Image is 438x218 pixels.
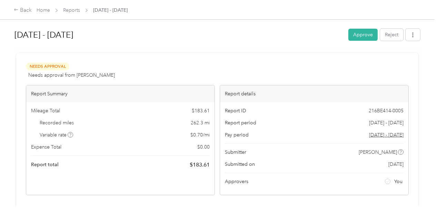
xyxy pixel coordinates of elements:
span: Submitted on [225,161,255,168]
span: 216BE414-0005 [369,107,404,114]
span: Needs Approval [26,63,69,70]
span: Needs approval from [PERSON_NAME] [28,72,115,79]
h1: Sep 1 - 30, 2025 [14,27,344,43]
span: $ 183.61 [190,161,210,169]
span: [DATE] [388,161,404,168]
span: $ 183.61 [192,107,210,114]
div: Report details [220,85,408,102]
span: Report total [31,161,59,168]
span: Report ID [225,107,246,114]
span: Report period [225,119,256,126]
span: Go to pay period [369,131,404,139]
span: Mileage Total [31,107,60,114]
span: Pay period [225,131,249,139]
a: Home [37,7,50,13]
span: $ 0.00 [197,143,210,151]
span: Submitter [225,149,246,156]
div: Report Summary [26,85,215,102]
span: Recorded miles [40,119,74,126]
a: Reports [63,7,80,13]
span: [PERSON_NAME] [359,149,397,156]
span: Expense Total [31,143,61,151]
button: Reject [380,29,403,41]
span: [DATE] - [DATE] [93,7,128,14]
span: Approvers [225,178,248,185]
button: Approve [348,29,378,41]
iframe: Everlance-gr Chat Button Frame [399,179,438,218]
span: $ 0.70 / mi [190,131,210,139]
span: Variable rate [40,131,73,139]
div: Back [14,6,32,15]
span: You [394,178,402,185]
span: [DATE] - [DATE] [369,119,404,126]
span: 262.3 mi [191,119,210,126]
